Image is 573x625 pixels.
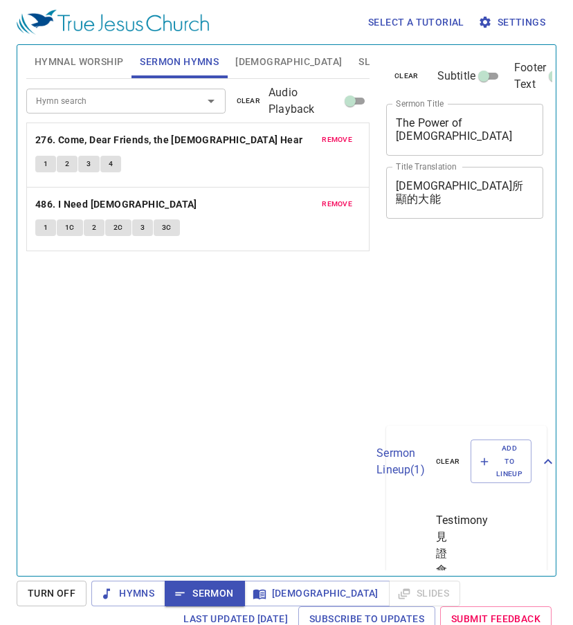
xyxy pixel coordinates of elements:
[35,196,197,213] b: 486. I Need [DEMOGRAPHIC_DATA]
[269,84,342,118] span: Audio Playback
[35,53,124,71] span: Hymnal Worship
[235,53,342,71] span: [DEMOGRAPHIC_DATA]
[436,455,460,468] span: clear
[100,156,121,172] button: 4
[471,440,531,483] button: Add to Lineup
[237,95,261,107] span: clear
[475,10,551,35] button: Settings
[28,585,75,602] span: Turn Off
[313,196,361,212] button: remove
[65,158,69,170] span: 2
[57,219,83,236] button: 1C
[140,221,145,234] span: 3
[44,221,48,234] span: 1
[35,196,199,213] button: 486. I Need [DEMOGRAPHIC_DATA]
[358,53,391,71] span: Slides
[322,134,352,146] span: remove
[78,156,99,172] button: 3
[57,156,78,172] button: 2
[35,156,56,172] button: 1
[428,453,469,470] button: clear
[481,14,545,31] span: Settings
[154,219,180,236] button: 3C
[113,221,123,234] span: 2C
[480,442,522,480] span: Add to Lineup
[91,581,165,606] button: Hymns
[201,91,221,111] button: Open
[363,10,470,35] button: Select a tutorial
[109,158,113,170] span: 4
[396,179,534,206] textarea: [DEMOGRAPHIC_DATA]所顯的大能
[313,132,361,148] button: remove
[65,221,75,234] span: 1C
[255,585,379,602] span: [DEMOGRAPHIC_DATA]
[386,426,547,497] div: Sermon Lineup(1)clearAdd to Lineup
[228,93,269,109] button: clear
[376,445,424,478] p: Sermon Lineup ( 1 )
[368,14,464,31] span: Select a tutorial
[176,585,233,602] span: Sermon
[132,219,153,236] button: 3
[17,10,209,35] img: True Jesus Church
[92,221,96,234] span: 2
[35,132,305,149] button: 276. Come, Dear Friends, the [DEMOGRAPHIC_DATA] Hear
[105,219,131,236] button: 2C
[35,219,56,236] button: 1
[44,158,48,170] span: 1
[437,68,475,84] span: Subtitle
[84,219,104,236] button: 2
[381,233,513,421] iframe: from-child
[322,198,352,210] span: remove
[386,68,427,84] button: clear
[244,581,390,606] button: [DEMOGRAPHIC_DATA]
[394,70,419,82] span: clear
[87,158,91,170] span: 3
[514,60,546,93] span: Footer Text
[162,221,172,234] span: 3C
[35,132,303,149] b: 276. Come, Dear Friends, the [DEMOGRAPHIC_DATA] Hear
[102,585,154,602] span: Hymns
[17,581,87,606] button: Turn Off
[165,581,244,606] button: Sermon
[396,116,534,143] textarea: The Power of [DEMOGRAPHIC_DATA]
[140,53,219,71] span: Sermon Hymns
